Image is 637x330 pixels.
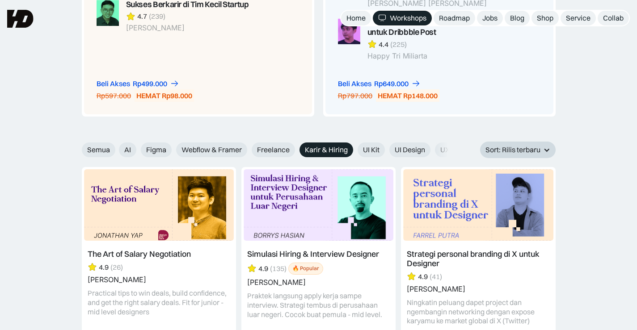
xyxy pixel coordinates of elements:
div: Home [346,13,366,23]
div: Jobs [482,13,498,23]
div: Rp499.000 [133,79,167,88]
a: Beli AksesRp649.000 [338,79,421,88]
span: Figma [146,145,166,155]
a: Beli AksesRp499.000 [97,79,179,88]
div: (225) [390,40,407,49]
div: [PERSON_NAME] [126,24,249,32]
a: Membuat UI Micro Interaction untuk Dribbble Post4.4(225)Happy Tri Miliarta [338,18,492,60]
span: UI Design [395,145,425,155]
span: Freelance [257,145,290,155]
a: Collab [598,11,629,25]
span: AI [124,145,131,155]
div: Sort: Rilis terbaru [485,145,540,155]
div: Membuat UI Micro Interaction untuk Dribbble Post [367,18,492,37]
span: Webflow & Framer [181,145,242,155]
div: Rp597.000 [97,91,131,100]
div: HEMAT Rp98.000 [136,91,192,100]
form: Email Form [82,142,453,157]
a: Service [561,11,596,25]
div: (239) [149,12,165,21]
div: Rp649.000 [374,79,409,88]
div: Workshops [390,13,426,23]
div: Service [566,13,591,23]
div: Happy Tri Miliarta [367,52,492,60]
a: Blog [505,11,530,25]
div: HEMAT Rp148.000 [378,91,438,100]
span: Karir & Hiring [305,145,348,155]
span: UI Kit [363,145,380,155]
span: Semua [87,145,110,155]
div: Shop [537,13,553,23]
div: Collab [603,13,624,23]
div: Beli Akses [338,79,371,88]
div: Sort: Rilis terbaru [480,142,556,158]
div: Roadmap [439,13,470,23]
a: Home [341,11,371,25]
div: Beli Akses [97,79,130,88]
a: Shop [532,11,559,25]
div: 4.4 [379,40,388,49]
a: Roadmap [434,11,475,25]
div: Rp797.000 [338,91,372,100]
a: Jobs [477,11,503,25]
div: Blog [510,13,524,23]
a: Workshops [373,11,432,25]
div: 4.7 [137,12,147,21]
span: UX Design [440,145,473,155]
